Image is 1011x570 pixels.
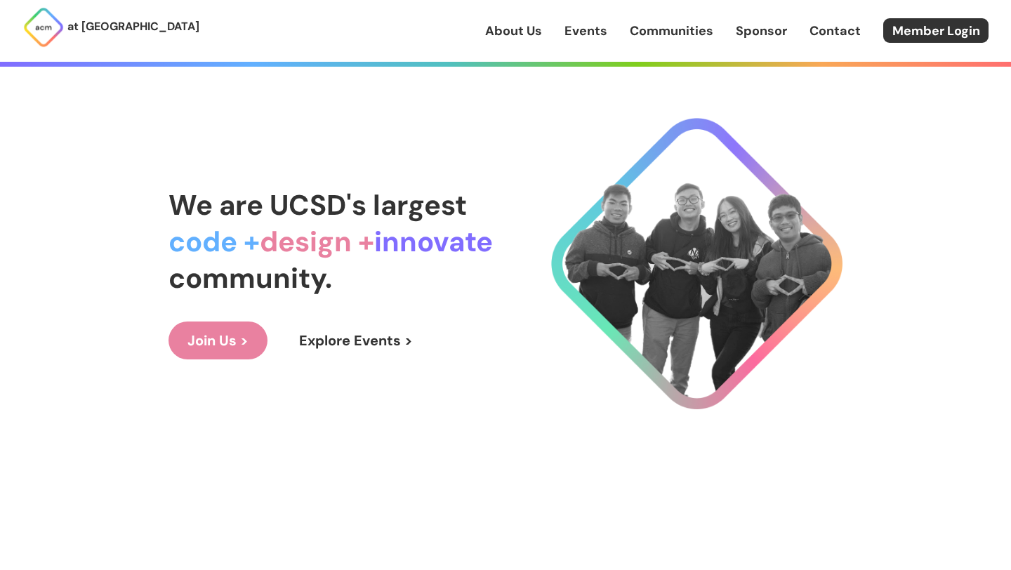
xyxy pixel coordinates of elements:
a: Contact [810,22,861,40]
span: design + [260,223,374,260]
a: About Us [485,22,542,40]
span: community. [168,260,332,296]
p: at [GEOGRAPHIC_DATA] [67,18,199,36]
img: Cool Logo [551,118,842,409]
a: Member Login [883,18,989,43]
span: We are UCSD's largest [168,187,467,223]
span: innovate [374,223,493,260]
a: Explore Events > [280,322,432,359]
img: ACM Logo [22,6,65,48]
a: Communities [630,22,713,40]
span: code + [168,223,260,260]
a: Sponsor [736,22,787,40]
a: Events [564,22,607,40]
a: at [GEOGRAPHIC_DATA] [22,6,199,48]
a: Join Us > [168,322,267,359]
